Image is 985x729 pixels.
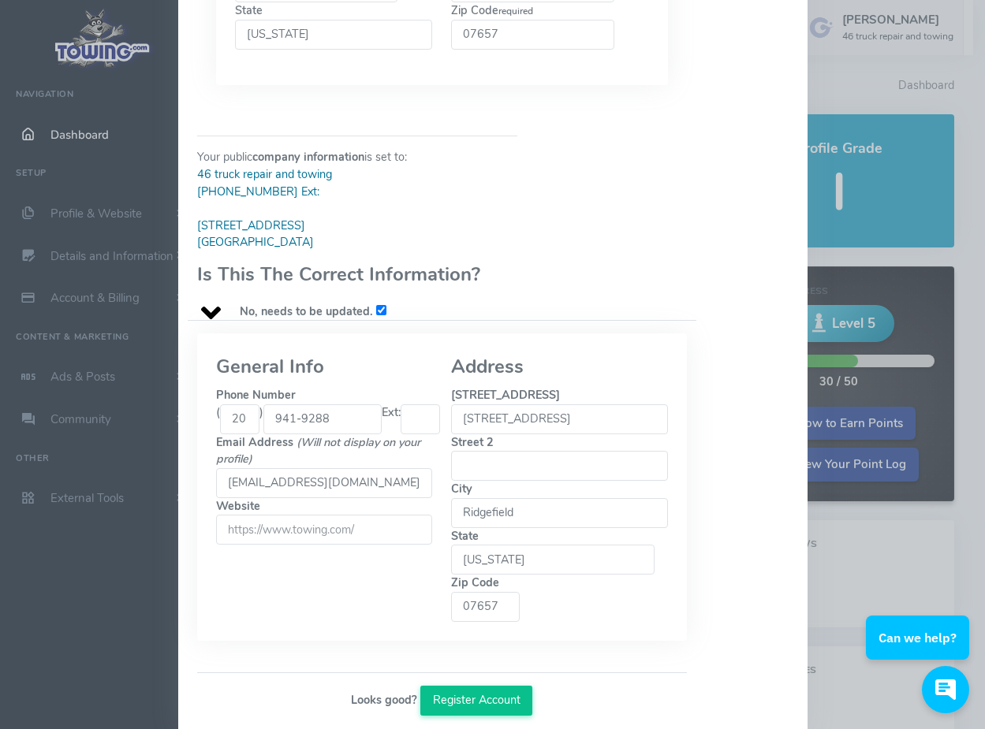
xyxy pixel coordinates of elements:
iframe: Conversations [856,572,985,729]
b: State [451,528,479,544]
b: Address [451,354,524,379]
select: State [235,20,433,50]
i: (Will not display on your profile) [216,434,420,467]
b: Street 2 [451,434,494,450]
input: Phone Number ()Ext: [220,404,259,434]
button: Register Account [420,686,532,716]
input: Phone Number ()Ext: [263,404,382,434]
b: Zip Code [451,575,499,590]
input: Website [216,515,433,545]
h3: Is This The Correct Information? [197,264,517,285]
div: ) [259,404,263,434]
input: No, needs to be updated. [376,305,386,315]
input: [STREET_ADDRESS] [451,404,668,434]
input: Zip Code [451,592,520,622]
input: Email Address (Will not display on your profile) [216,468,433,498]
b: City [451,481,472,497]
label: Zip Code [451,2,614,50]
blockquote: 46 truck repair and towing [PHONE_NUMBER] Ext: [STREET_ADDRESS] [GEOGRAPHIC_DATA] [197,166,517,251]
div: ( [216,404,220,434]
b: Phone Number [216,387,296,403]
label: State [235,2,433,50]
b: company information [252,149,364,165]
b: General Info [216,354,324,379]
b: Looks good? [351,691,417,707]
input: City [451,498,668,528]
small: required [498,5,533,17]
b: [STREET_ADDRESS] [451,387,560,403]
input: Zip Coderequired [451,20,614,50]
b: No, needs to be updated. [240,303,373,319]
select: State [451,545,655,575]
input: Street 2 [451,451,668,481]
b: Website [216,498,260,514]
b: Email Address [216,434,293,450]
div: Your public is set to: [188,123,527,320]
div: Ext: [216,404,440,434]
input: Phone Number ()Ext: [401,404,440,434]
